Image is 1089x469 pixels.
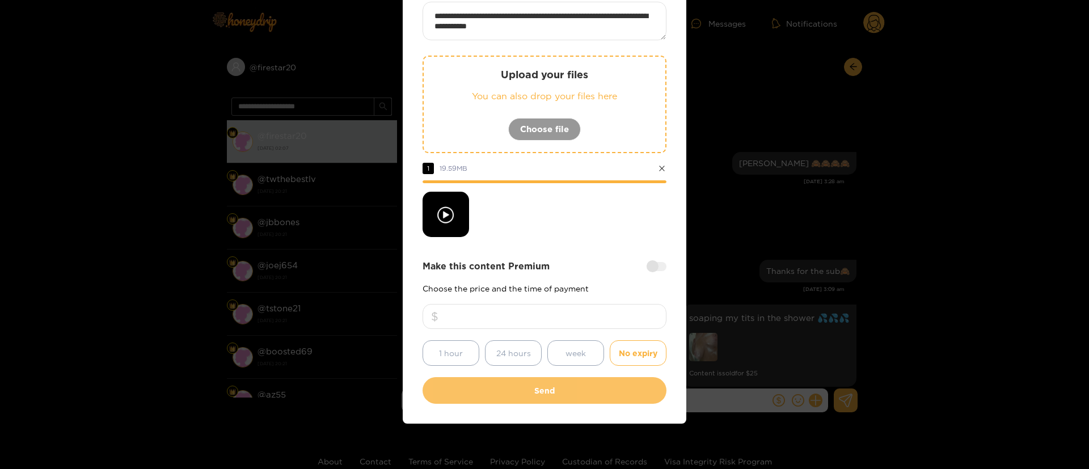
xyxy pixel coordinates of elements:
[565,347,586,360] span: week
[547,340,604,366] button: week
[610,340,666,366] button: No expiry
[446,90,643,103] p: You can also drop your files here
[619,347,657,360] span: No expiry
[423,377,666,404] button: Send
[446,68,643,81] p: Upload your files
[423,163,434,174] span: 1
[423,340,479,366] button: 1 hour
[496,347,531,360] span: 24 hours
[423,284,666,293] p: Choose the price and the time of payment
[508,118,581,141] button: Choose file
[439,347,463,360] span: 1 hour
[440,164,467,172] span: 19.59 MB
[485,340,542,366] button: 24 hours
[423,260,550,273] strong: Make this content Premium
